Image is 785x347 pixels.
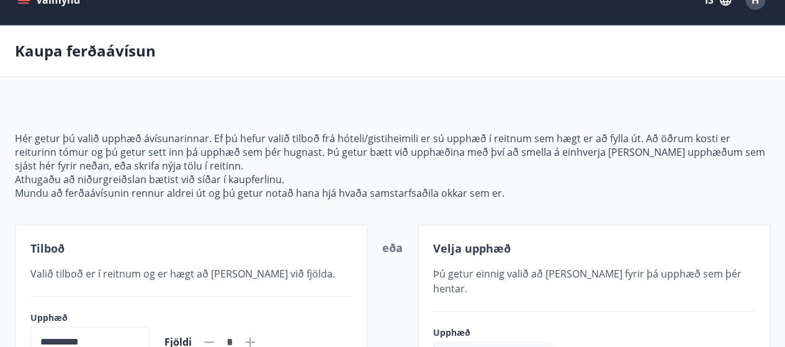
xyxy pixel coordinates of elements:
span: eða [382,240,403,255]
span: Valið tilboð er í reitnum og er hægt að [PERSON_NAME] við fjölda. [30,267,335,281]
span: Velja upphæð [433,241,511,256]
p: Hér getur þú valið upphæð ávísunarinnar. Ef þú hefur valið tilboð frá hóteli/gistiheimili er sú u... [15,132,770,173]
p: Mundu að ferðaávísunin rennur aldrei út og þú getur notað hana hjá hvaða samstarfsaðila okkar sem... [15,186,770,200]
span: Þú getur einnig valið að [PERSON_NAME] fyrir þá upphæð sem þér hentar. [433,267,742,295]
label: Upphæð [30,312,150,324]
p: Athugaðu að niðurgreiðslan bætist við síðar í kaupferlinu. [15,173,770,186]
span: Tilboð [30,241,65,256]
label: Upphæð [433,327,565,339]
p: Kaupa ferðaávísun [15,40,156,61]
